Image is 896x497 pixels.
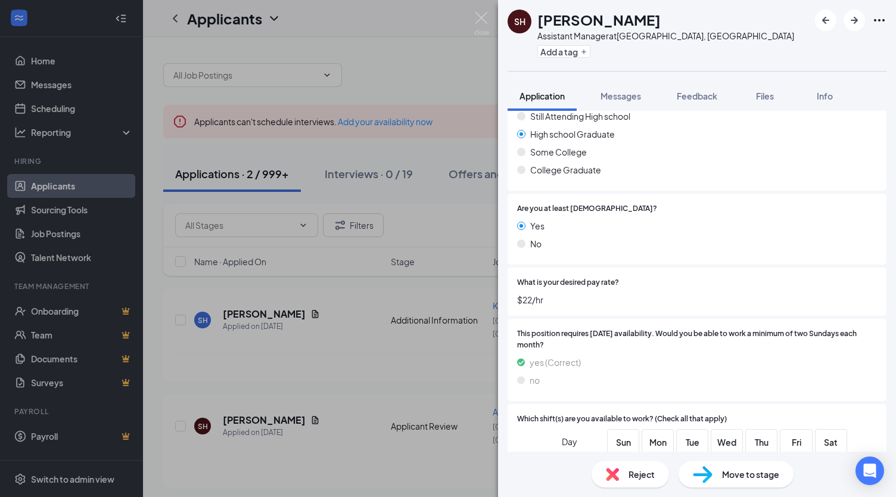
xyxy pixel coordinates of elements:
span: Wed [716,436,738,449]
span: Application [519,91,565,101]
h1: [PERSON_NAME] [537,10,661,30]
svg: Ellipses [872,13,886,27]
button: PlusAdd a tag [537,45,590,58]
span: Day [562,435,577,448]
span: Mon [647,436,668,449]
div: Open Intercom Messenger [855,456,884,485]
span: High school Graduate [530,128,615,141]
span: Sun [612,436,634,449]
span: Thu [751,436,772,449]
span: yes (Correct) [530,356,581,369]
span: Files [756,91,774,101]
span: Yes [530,219,545,232]
span: Still Attending High school [530,110,630,123]
div: SH [514,15,525,27]
span: Messages [601,91,641,101]
svg: ArrowRight [847,13,861,27]
span: College Graduate [530,163,601,176]
span: Tue [682,436,703,449]
span: Move to stage [722,468,779,481]
div: Assistant Manager at [GEOGRAPHIC_DATA], [GEOGRAPHIC_DATA] [537,30,794,42]
span: Which shift(s) are you available to work? (Check all that apply) [517,414,727,425]
span: This position requires [DATE] availability. Would you be able to work a minimum of two Sundays ea... [517,328,877,351]
span: No [530,237,542,250]
button: ArrowRight [844,10,865,31]
span: no [530,374,540,387]
svg: Plus [580,48,587,55]
button: ArrowLeftNew [815,10,836,31]
svg: ArrowLeftNew [819,13,833,27]
span: Fri [786,436,807,449]
span: Are you at least [DEMOGRAPHIC_DATA]? [517,203,657,215]
span: Sat [820,436,842,449]
span: $22/hr [517,293,877,306]
span: Reject [629,468,655,481]
span: Feedback [677,91,717,101]
span: Info [817,91,833,101]
span: Some College [530,145,587,159]
span: What is your desired pay rate? [517,277,619,288]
